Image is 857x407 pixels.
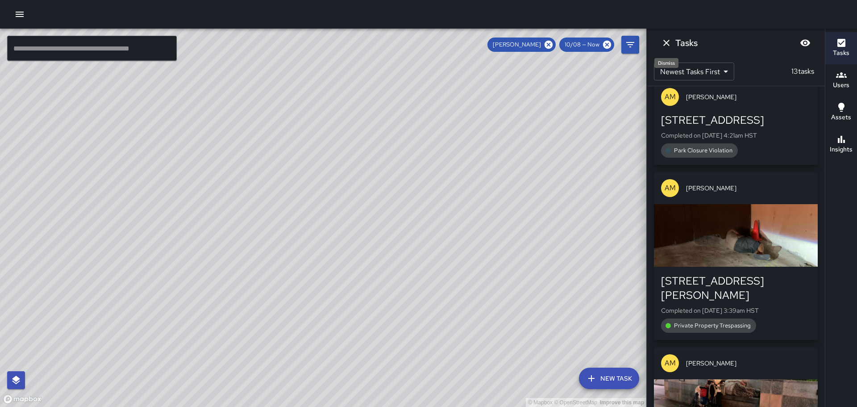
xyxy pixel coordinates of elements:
div: [STREET_ADDRESS][PERSON_NAME] [661,274,811,302]
button: Tasks [825,32,857,64]
button: Assets [825,97,857,129]
span: Private Property Trespassing [669,321,756,330]
div: Dismiss [654,58,678,68]
div: 10/08 — Now [559,38,614,52]
h6: Users [833,80,849,90]
button: AM[PERSON_NAME][STREET_ADDRESS]Completed on [DATE] 4:21am HSTPark Closure Violation [654,81,818,165]
button: New Task [579,368,639,389]
p: AM [665,92,676,102]
p: Completed on [DATE] 3:39am HST [661,306,811,315]
button: Insights [825,129,857,161]
span: [PERSON_NAME] [686,184,811,193]
div: [PERSON_NAME] [487,38,556,52]
span: Park Closure Violation [669,146,738,155]
p: 13 tasks [788,66,818,77]
span: [PERSON_NAME] [487,40,546,49]
h6: Assets [831,113,851,122]
h6: Insights [830,145,853,155]
div: Newest Tasks First [654,63,734,80]
span: [PERSON_NAME] [686,359,811,368]
button: Dismiss [657,34,675,52]
span: [PERSON_NAME] [686,92,811,101]
h6: Tasks [833,48,849,58]
p: AM [665,358,676,369]
h6: Tasks [675,36,698,50]
span: 10/08 — Now [559,40,605,49]
button: Users [825,64,857,97]
button: Filters [621,36,639,54]
p: Completed on [DATE] 4:21am HST [661,131,811,140]
button: Blur [796,34,814,52]
div: [STREET_ADDRESS] [661,113,811,127]
button: AM[PERSON_NAME][STREET_ADDRESS][PERSON_NAME]Completed on [DATE] 3:39am HSTPrivate Property Trespa... [654,172,818,340]
p: AM [665,183,676,193]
